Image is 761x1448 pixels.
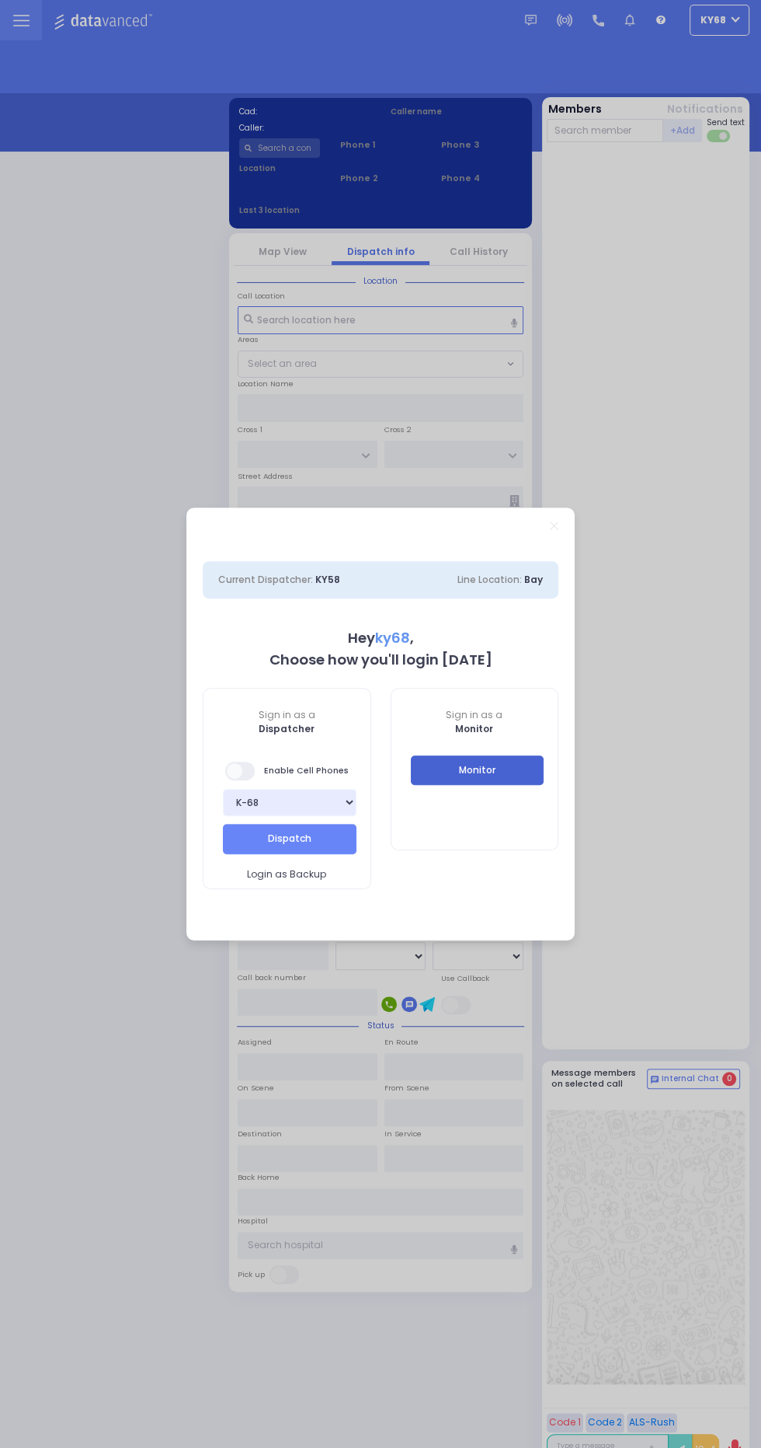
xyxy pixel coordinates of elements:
span: Sign in as a [203,708,370,722]
button: Monitor [411,755,544,785]
span: Current Dispatcher: [218,573,313,586]
span: ky68 [375,628,410,647]
b: Choose how you'll login [DATE] [269,650,492,669]
a: Close [550,522,558,530]
button: Dispatch [223,824,356,853]
b: Hey , [348,628,414,647]
span: Login as Backup [247,867,326,881]
span: KY58 [315,573,340,586]
span: Line Location: [457,573,522,586]
span: Sign in as a [391,708,558,722]
b: Monitor [455,722,493,735]
span: Enable Cell Phones [225,760,349,782]
b: Dispatcher [259,722,314,735]
span: Bay [524,573,543,586]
